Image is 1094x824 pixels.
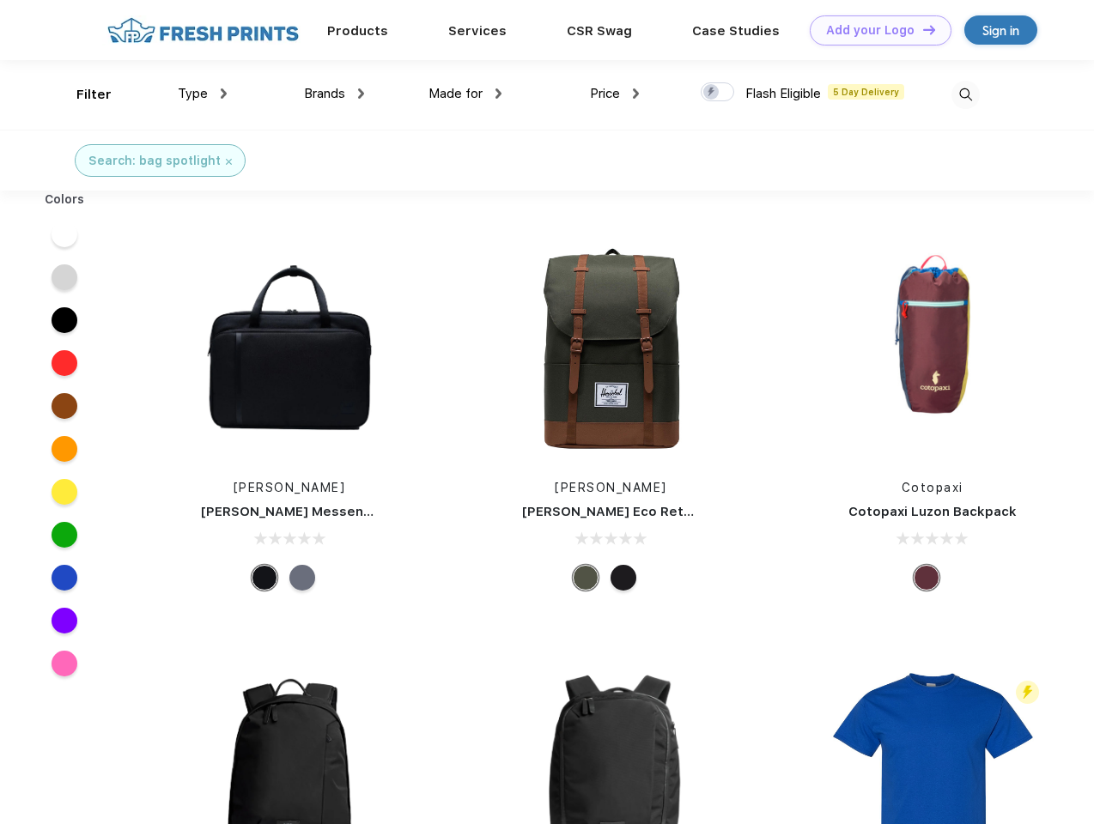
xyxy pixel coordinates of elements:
[358,88,364,99] img: dropdown.png
[496,233,725,462] img: func=resize&h=266
[633,88,639,99] img: dropdown.png
[590,86,620,101] span: Price
[826,23,915,38] div: Add your Logo
[252,565,277,591] div: Black
[226,159,232,165] img: filter_cancel.svg
[745,86,821,101] span: Flash Eligible
[902,481,963,494] a: Cotopaxi
[522,504,873,519] a: [PERSON_NAME] Eco Retreat 15" Computer Backpack
[221,88,227,99] img: dropdown.png
[923,25,935,34] img: DT
[289,565,315,591] div: Raven Crosshatch
[555,481,667,494] a: [PERSON_NAME]
[818,233,1047,462] img: func=resize&h=266
[495,88,501,99] img: dropdown.png
[1016,681,1039,704] img: flash_active_toggle.svg
[428,86,483,101] span: Made for
[88,152,221,170] div: Search: bag spotlight
[828,84,904,100] span: 5 Day Delivery
[76,85,112,105] div: Filter
[178,86,208,101] span: Type
[848,504,1017,519] a: Cotopaxi Luzon Backpack
[964,15,1037,45] a: Sign in
[201,504,386,519] a: [PERSON_NAME] Messenger
[982,21,1019,40] div: Sign in
[102,15,304,45] img: fo%20logo%202.webp
[573,565,599,591] div: Forest
[951,81,980,109] img: desktop_search.svg
[32,191,98,209] div: Colors
[914,565,939,591] div: Surprise
[611,565,636,591] div: Black
[234,481,346,494] a: [PERSON_NAME]
[304,86,345,101] span: Brands
[175,233,404,462] img: func=resize&h=266
[327,23,388,39] a: Products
